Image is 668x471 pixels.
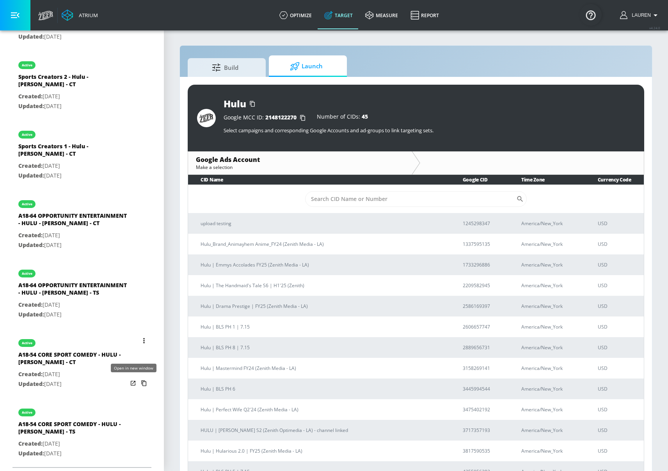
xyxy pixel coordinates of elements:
[18,310,128,320] p: [DATE]
[188,151,412,174] div: Google Ads AccountMake a selection
[12,123,151,186] div: activeSports Creators 1 - Hulu - [PERSON_NAME] - CTCreated:[DATE]Updated:[DATE]
[305,191,516,207] input: Search CID Name or Number
[18,33,44,40] span: Updated:
[12,401,151,464] div: activeA18-54 CORE SPORT COMEDY - HULU - [PERSON_NAME] - TSCreated:[DATE]Updated:[DATE]
[18,379,128,389] p: [DATE]
[18,92,43,100] span: Created:
[18,92,128,101] p: [DATE]
[22,341,32,345] div: active
[111,364,156,372] div: Open in new window
[18,440,43,447] span: Created:
[201,323,444,331] p: Hulu | BLS PH 1 | 7.15
[463,261,503,269] p: 1733296886
[463,240,503,248] p: 1337595135
[521,426,579,434] p: America/New_York
[598,261,638,269] p: USD
[404,1,445,29] a: Report
[201,405,444,414] p: Hulu | Perfect Wife Q2'24 (Zenith Media - LA)
[139,378,149,389] button: Copy Targeting Set Link
[76,12,98,19] div: Atrium
[201,281,444,290] p: Hulu | The Handmaid's Tale S6 | H1'25 (Zenith)
[521,385,579,393] p: America/New_York
[201,385,444,393] p: Hulu | BLS PH 6
[521,281,579,290] p: America/New_York
[62,9,98,21] a: Atrium
[22,133,32,137] div: active
[521,302,579,310] p: America/New_York
[598,364,638,372] p: USD
[18,450,44,457] span: Updated:
[598,426,638,434] p: USD
[18,351,128,370] div: A18-54 CORE SPORT COMEDY - HULU - [PERSON_NAME] - CT
[18,171,128,181] p: [DATE]
[521,261,579,269] p: America/New_York
[629,12,651,18] span: login as: lauren.bacher@zefr.com
[521,364,579,372] p: America/New_York
[201,447,444,455] p: Hulu | Hularious 2.0 | FY25 (Zenith Media - LA)
[12,53,151,117] div: activeSports Creators 2 - Hulu - [PERSON_NAME] - CTCreated:[DATE]Updated:[DATE]
[18,231,128,240] p: [DATE]
[521,405,579,414] p: America/New_York
[521,323,579,331] p: America/New_York
[18,161,128,171] p: [DATE]
[463,302,503,310] p: 2586169397
[18,172,44,179] span: Updated:
[22,202,32,206] div: active
[18,32,128,42] p: [DATE]
[598,281,638,290] p: USD
[18,231,43,239] span: Created:
[18,102,44,110] span: Updated:
[277,57,336,76] span: Launch
[18,212,128,231] div: A18-64 OPPORTUNITY ENTERTAINMENT - HULU - [PERSON_NAME] - CT
[463,364,503,372] p: 3158269141
[18,449,128,459] p: [DATE]
[463,385,503,393] p: 3445994544
[463,281,503,290] p: 2209582945
[598,323,638,331] p: USD
[317,114,368,122] div: Number of CIDs:
[18,301,43,308] span: Created:
[318,1,359,29] a: Target
[463,323,503,331] p: 2606657747
[18,420,128,439] div: A18-54 CORE SPORT COMEDY - HULU - [PERSON_NAME] - TS
[598,385,638,393] p: USD
[18,240,128,250] p: [DATE]
[463,343,503,352] p: 2889656731
[18,300,128,310] p: [DATE]
[463,405,503,414] p: 3475402192
[12,331,151,395] div: activeA18-54 CORE SPORT COMEDY - HULU - [PERSON_NAME] - CTCreated:[DATE]Updated:[DATE]
[12,192,151,256] div: activeA18-64 OPPORTUNITY ENTERTAINMENT - HULU - [PERSON_NAME] - CTCreated:[DATE]Updated:[DATE]
[22,272,32,275] div: active
[18,73,128,92] div: Sports Creators 2 - Hulu - [PERSON_NAME] - CT
[450,175,509,185] th: Google CID
[18,142,128,161] div: Sports Creators 1 - Hulu - [PERSON_NAME] - CT
[521,447,579,455] p: America/New_York
[196,164,404,171] div: Make a selection
[362,113,368,120] span: 45
[521,240,579,248] p: America/New_York
[598,302,638,310] p: USD
[18,439,128,449] p: [DATE]
[201,261,444,269] p: Hulu | Emmys Accolades FY25 (Zenith Media - LA)
[598,447,638,455] p: USD
[196,155,404,164] div: Google Ads Account
[18,281,128,300] div: A18-64 OPPORTUNITY ENTERTAINMENT - HULU - [PERSON_NAME] - TS
[224,127,635,134] p: Select campaigns and corresponding Google Accounts and ad-groups to link targeting sets.
[273,1,318,29] a: optimize
[201,219,444,228] p: upload testing
[598,405,638,414] p: USD
[265,114,297,121] span: 2148122270
[18,241,44,249] span: Updated:
[580,4,602,26] button: Open Resource Center
[224,97,246,110] div: Hulu
[305,191,527,207] div: Search CID Name or Number
[585,175,644,185] th: Currency Code
[463,447,503,455] p: 3817590535
[463,219,503,228] p: 1245298347
[201,302,444,310] p: Hulu | Drama Prestige | FY25 (Zenith Media - LA)
[12,262,151,325] div: activeA18-64 OPPORTUNITY ENTERTAINMENT - HULU - [PERSON_NAME] - TSCreated:[DATE]Updated:[DATE]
